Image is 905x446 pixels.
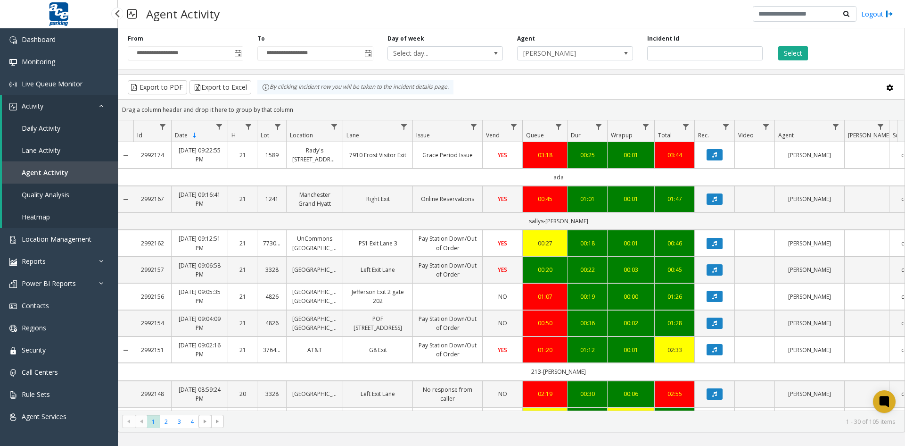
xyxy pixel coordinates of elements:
span: Total [658,131,672,139]
a: Online Reservations [419,194,477,203]
span: Dashboard [22,35,56,44]
a: Daily Activity [2,117,118,139]
a: 00:01 [613,345,649,354]
a: 00:36 [573,319,601,328]
span: Toggle popup [232,47,243,60]
label: From [128,34,143,43]
div: 00:19 [573,292,601,301]
span: Agent Activity [22,168,68,177]
img: 'icon' [9,391,17,399]
a: POF [STREET_ADDRESS] [349,314,407,332]
a: 2992167 [139,194,165,203]
label: Agent [517,34,535,43]
img: 'icon' [9,258,17,266]
div: 00:22 [573,265,601,274]
img: 'icon' [9,236,17,244]
div: 03:18 [528,151,561,160]
a: 02:55 [660,389,689,398]
a: 2992157 [139,265,165,274]
a: Activity [2,95,118,117]
a: 773012 [263,239,280,248]
span: Page 1 [147,415,160,428]
a: Left Exit Lane [349,265,407,274]
img: 'icon' [9,59,17,66]
a: 00:30 [573,389,601,398]
a: Rec. Filter Menu [720,120,732,133]
a: 2992156 [139,292,165,301]
a: [PERSON_NAME] [781,319,839,328]
a: 21 [234,345,251,354]
span: Rec. [698,131,709,139]
div: By clicking Incident row you will be taken to the incident details page. [257,80,453,94]
a: [PERSON_NAME] [781,389,839,398]
a: Pay Station Down/Out of Order [419,341,477,359]
span: Lot [261,131,269,139]
a: 00:18 [573,239,601,248]
span: Monitoring [22,57,55,66]
a: 00:50 [528,319,561,328]
a: [DATE] 09:04:09 PM [177,314,222,332]
div: 00:01 [613,239,649,248]
span: NO [498,390,507,398]
a: Collapse Details [118,152,133,160]
div: Drag a column header and drop it here to group by that column [118,101,905,118]
span: Security [22,345,46,354]
a: 02:19 [528,389,561,398]
a: YES [488,239,517,248]
a: Queue Filter Menu [552,120,565,133]
a: 01:26 [660,292,689,301]
div: 00:45 [528,194,561,203]
a: [DATE] 08:59:24 PM [177,385,222,403]
a: [GEOGRAPHIC_DATA] [292,265,337,274]
a: 01:01 [573,194,601,203]
div: 00:03 [613,265,649,274]
a: 00:45 [660,265,689,274]
a: 00:27 [528,239,561,248]
span: Go to the next page [198,415,211,428]
a: 00:02 [613,319,649,328]
kendo-pager-info: 1 - 30 of 105 items [230,418,895,426]
span: Live Queue Monitor [22,79,82,88]
span: NO [498,293,507,301]
a: NO [488,319,517,328]
button: Export to Excel [189,80,251,94]
a: 376466 [263,345,280,354]
span: Issue [416,131,430,139]
a: 20 [234,389,251,398]
a: 00:00 [613,292,649,301]
a: Left Exit Lane [349,389,407,398]
a: 3328 [263,265,280,274]
a: Rady's [STREET_ADDRESS] [292,146,337,164]
a: 3328 [263,389,280,398]
a: Wrapup Filter Menu [640,120,652,133]
a: Parker Filter Menu [874,120,887,133]
a: Manchester Grand Hyatt [292,190,337,208]
span: Agent [778,131,794,139]
span: Sortable [191,132,198,139]
div: 01:28 [660,319,689,328]
a: [GEOGRAPHIC_DATA] [292,389,337,398]
a: Id Filter Menu [156,120,169,133]
span: Toggle popup [362,47,373,60]
span: [PERSON_NAME] [518,47,609,60]
a: 01:07 [528,292,561,301]
label: Incident Id [647,34,679,43]
a: [PERSON_NAME] [781,292,839,301]
a: 21 [234,265,251,274]
span: Id [137,131,142,139]
img: 'icon' [9,325,17,332]
a: Lane Activity [2,139,118,161]
span: Agent Services [22,412,66,421]
button: Select [778,46,808,60]
a: 7910 Frost Visitor Exit [349,151,407,160]
a: 00:01 [613,151,649,160]
a: NO [488,292,517,301]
